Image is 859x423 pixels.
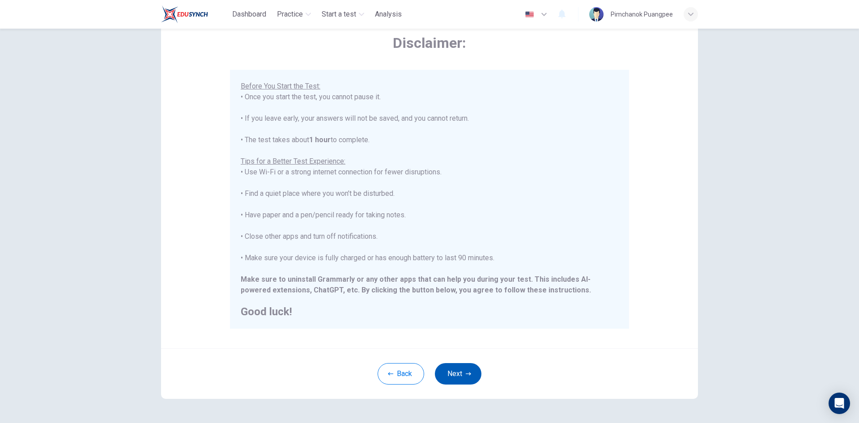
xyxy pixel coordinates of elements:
[273,6,315,22] button: Practice
[829,393,850,414] div: Open Intercom Messenger
[371,6,405,22] button: Analysis
[161,5,229,23] a: Train Test logo
[589,7,604,21] img: Profile picture
[241,275,591,294] b: Make sure to uninstall Grammarly or any other apps that can help you during your test. This inclu...
[277,9,303,20] span: Practice
[241,157,345,165] u: Tips for a Better Test Experience:
[318,6,368,22] button: Start a test
[309,135,331,144] b: 1 hour
[322,9,356,20] span: Start a test
[232,9,266,20] span: Dashboard
[241,306,618,317] h2: Good luck!
[229,6,270,22] button: Dashboard
[241,82,320,90] u: Before You Start the Test:
[230,34,629,52] span: Disclaimer:
[375,9,402,20] span: Analysis
[435,363,481,385] button: Next
[161,5,208,23] img: Train Test logo
[378,363,424,385] button: Back
[611,9,673,20] div: Pimchanok Puangpee
[361,286,591,294] b: By clicking the button below, you agree to follow these instructions.
[524,11,535,18] img: en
